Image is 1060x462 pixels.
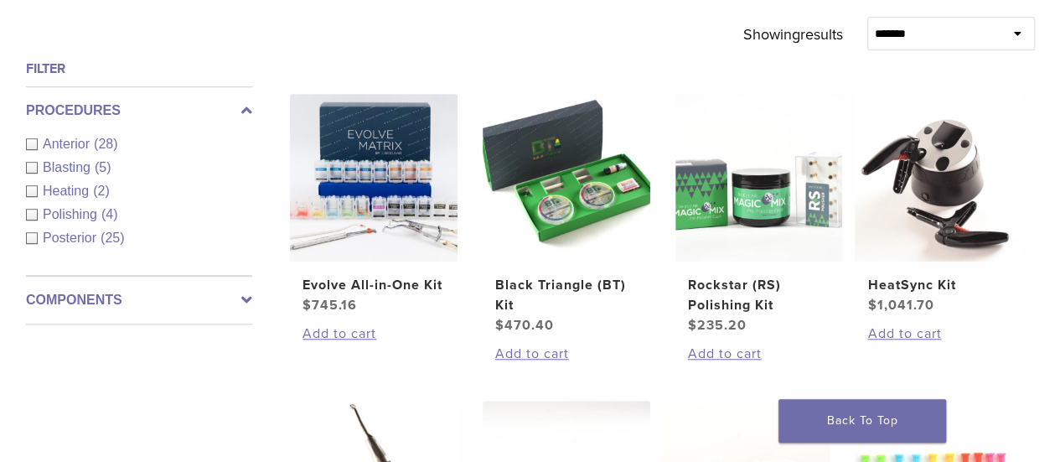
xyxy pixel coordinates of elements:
[26,290,252,310] label: Components
[26,59,252,79] h4: Filter
[302,297,357,314] bdi: 745.16
[495,317,554,334] bdi: 470.40
[101,231,124,245] span: (25)
[483,94,650,335] a: Black Triangle (BT) KitBlack Triangle (BT) Kit $470.40
[26,101,252,121] label: Procedures
[867,297,876,314] span: $
[94,137,117,151] span: (28)
[742,17,842,52] p: Showing results
[43,207,101,221] span: Polishing
[855,94,1022,315] a: HeatSync KitHeatSync Kit $1,041.70
[290,94,458,262] img: Evolve All-in-One Kit
[43,160,95,174] span: Blasting
[867,275,1010,295] h2: HeatSync Kit
[675,94,843,262] img: Rockstar (RS) Polishing Kit
[495,275,638,315] h2: Black Triangle (BT) Kit
[688,344,830,364] a: Add to cart: “Rockstar (RS) Polishing Kit”
[688,275,830,315] h2: Rockstar (RS) Polishing Kit
[43,231,101,245] span: Posterior
[675,94,843,335] a: Rockstar (RS) Polishing KitRockstar (RS) Polishing Kit $235.20
[93,184,110,198] span: (2)
[688,317,697,334] span: $
[483,94,650,262] img: Black Triangle (BT) Kit
[290,94,458,315] a: Evolve All-in-One KitEvolve All-in-One Kit $745.16
[302,275,445,295] h2: Evolve All-in-One Kit
[867,324,1010,344] a: Add to cart: “HeatSync Kit”
[855,94,1022,262] img: HeatSync Kit
[495,344,638,364] a: Add to cart: “Black Triangle (BT) Kit”
[778,399,946,443] a: Back To Top
[43,184,93,198] span: Heating
[302,297,312,314] span: $
[43,137,94,151] span: Anterior
[495,317,504,334] span: $
[101,207,118,221] span: (4)
[302,324,445,344] a: Add to cart: “Evolve All-in-One Kit”
[867,297,933,314] bdi: 1,041.70
[95,160,111,174] span: (5)
[688,317,747,334] bdi: 235.20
